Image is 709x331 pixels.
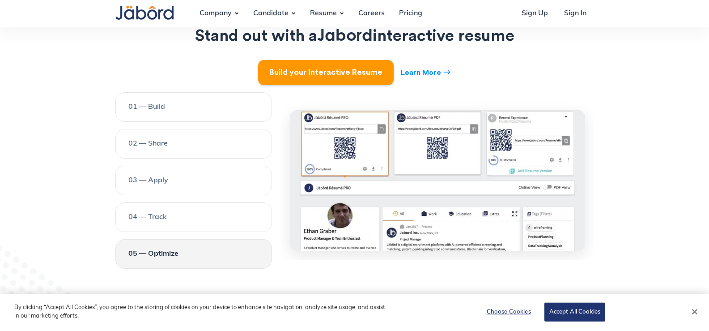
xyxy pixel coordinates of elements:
[14,303,390,321] p: By clicking “Accept All Cookies”, you agree to the storing of cookies on your device to enhance s...
[544,303,605,322] button: Accept All Cookies
[246,1,296,26] div: Candidate
[303,1,344,26] div: Resume
[351,1,392,26] a: Careers
[392,1,429,26] a: Pricing
[115,27,594,44] h2: Stand out with a interactive resume
[481,303,537,321] button: Choose Cookies
[128,102,259,112] div: 01 — Build
[443,66,451,78] div: east
[557,1,594,26] a: Sign In
[401,66,451,78] a: Learn Moreeast
[685,302,705,322] button: Close
[269,67,382,77] div: Build your Interactive Resume
[401,67,441,78] div: Learn More
[258,60,394,85] a: Build your Interactive Resume
[317,25,373,44] span: Jabord
[514,1,555,26] a: Sign Up
[128,249,259,259] div: 05 — Optimize
[115,6,174,20] img: Jabord
[128,138,259,149] div: 02 — Share
[128,212,259,223] div: 04 — Track
[192,1,239,26] div: Company
[128,175,259,186] div: 03 — Apply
